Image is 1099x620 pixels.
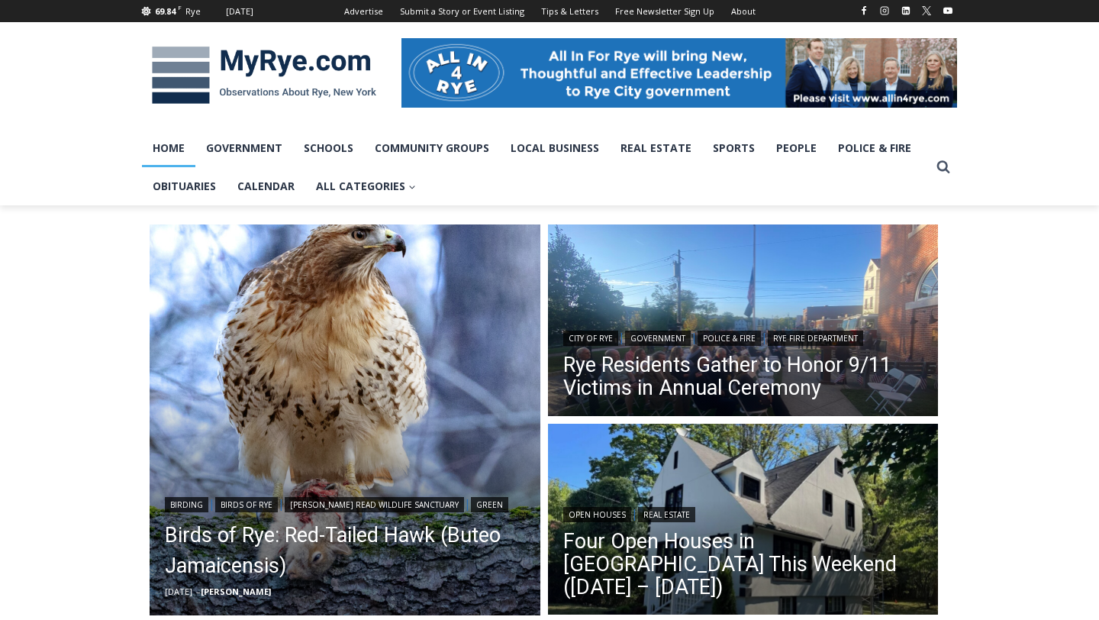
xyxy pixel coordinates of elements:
[165,520,525,581] a: Birds of Rye: Red-Tailed Hawk (Buteo Jamaicensis)
[150,224,540,615] a: Read More Birds of Rye: Red-Tailed Hawk (Buteo Jamaicensis)
[765,129,827,167] a: People
[563,504,923,522] div: |
[897,2,915,20] a: Linkedin
[178,3,182,11] span: F
[142,129,195,167] a: Home
[142,36,386,115] img: MyRye.com
[939,2,957,20] a: YouTube
[548,224,939,420] img: (PHOTO: The City of Rye's annual September 11th Commemoration Ceremony on Thursday, September 11,...
[610,129,702,167] a: Real Estate
[165,494,525,512] div: | | |
[917,2,936,20] a: X
[165,497,208,512] a: Birding
[827,129,922,167] a: Police & Fire
[563,530,923,599] a: Four Open Houses in [GEOGRAPHIC_DATA] This Weekend ([DATE] – [DATE])
[364,129,500,167] a: Community Groups
[548,224,939,420] a: Read More Rye Residents Gather to Honor 9/11 Victims in Annual Ceremony
[185,5,201,18] div: Rye
[226,5,253,18] div: [DATE]
[401,38,957,107] img: All in for Rye
[875,2,894,20] a: Instagram
[702,129,765,167] a: Sports
[563,354,923,399] a: Rye Residents Gather to Honor 9/11 Victims in Annual Ceremony
[548,424,939,619] a: Read More Four Open Houses in Rye This Weekend (September 13 – 14)
[625,331,691,346] a: Government
[227,167,305,205] a: Calendar
[698,331,761,346] a: Police & Fire
[293,129,364,167] a: Schools
[142,129,930,206] nav: Primary Navigation
[196,586,201,597] span: –
[855,2,873,20] a: Facebook
[638,507,695,522] a: Real Estate
[142,167,227,205] a: Obituaries
[165,586,192,597] time: [DATE]
[305,167,427,205] a: All Categories
[316,178,416,195] span: All Categories
[150,224,540,615] img: (PHOTO: Red-Tailed Hawk (Buteo Jamaicensis) at the Edith G. Read Wildlife Sanctuary in Rye, New Y...
[548,424,939,619] img: 506 Midland Avenue, Rye
[155,5,176,17] span: 69.84
[215,497,278,512] a: Birds of Rye
[500,129,610,167] a: Local Business
[563,507,631,522] a: Open Houses
[285,497,464,512] a: [PERSON_NAME] Read Wildlife Sanctuary
[930,153,957,181] button: View Search Form
[471,497,508,512] a: Green
[563,328,923,346] div: | | |
[563,331,618,346] a: City of Rye
[195,129,293,167] a: Government
[768,331,863,346] a: Rye Fire Department
[201,586,271,597] a: [PERSON_NAME]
